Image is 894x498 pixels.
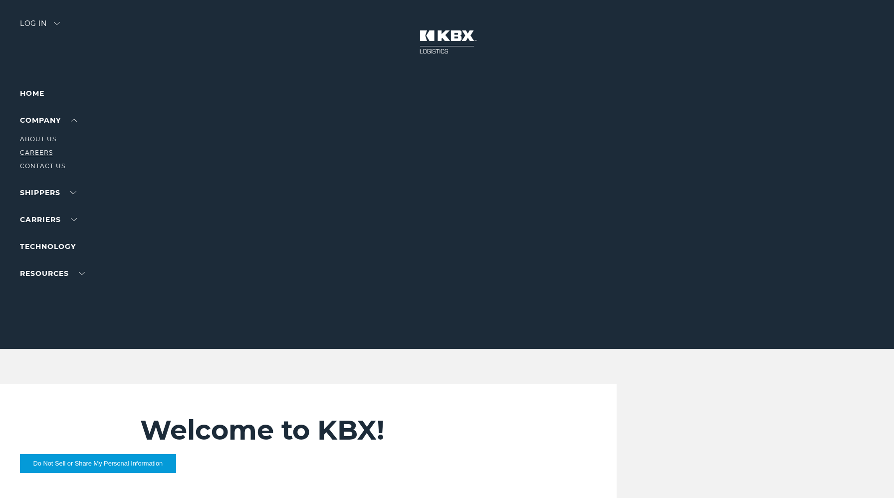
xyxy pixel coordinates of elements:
[20,116,77,125] a: Company
[140,414,542,447] h2: Welcome to KBX!
[54,22,60,25] img: arrow
[410,20,484,64] img: kbx logo
[20,135,56,143] a: About Us
[20,162,65,170] a: Contact Us
[20,242,76,251] a: Technology
[20,454,176,473] button: Do Not Sell or Share My Personal Information
[20,149,53,156] a: Careers
[20,215,77,224] a: Carriers
[20,89,44,98] a: Home
[20,20,60,34] div: Log in
[20,188,76,197] a: SHIPPERS
[20,269,85,278] a: RESOURCES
